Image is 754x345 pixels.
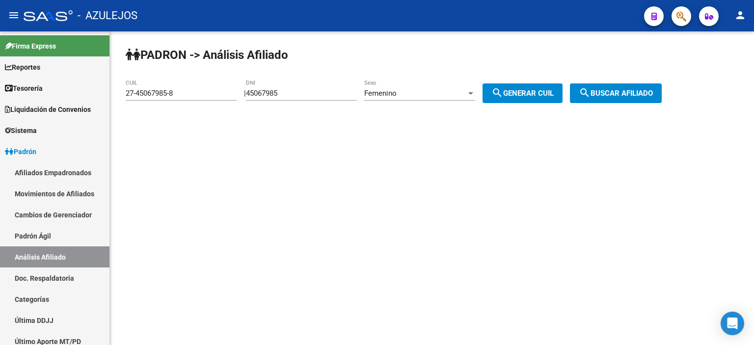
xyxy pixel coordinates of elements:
span: Firma Express [5,41,56,52]
button: Buscar afiliado [570,83,662,103]
span: Tesorería [5,83,43,94]
span: Liquidación de Convenios [5,104,91,115]
span: Sistema [5,125,37,136]
span: Femenino [364,89,397,98]
div: Open Intercom Messenger [721,312,744,335]
mat-icon: menu [8,9,20,21]
button: Generar CUIL [483,83,563,103]
strong: PADRON -> Análisis Afiliado [126,48,288,62]
div: | [244,89,570,98]
span: Generar CUIL [491,89,554,98]
mat-icon: search [491,87,503,99]
span: Buscar afiliado [579,89,653,98]
span: Padrón [5,146,36,157]
mat-icon: search [579,87,591,99]
mat-icon: person [734,9,746,21]
span: Reportes [5,62,40,73]
span: - AZULEJOS [78,5,137,27]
